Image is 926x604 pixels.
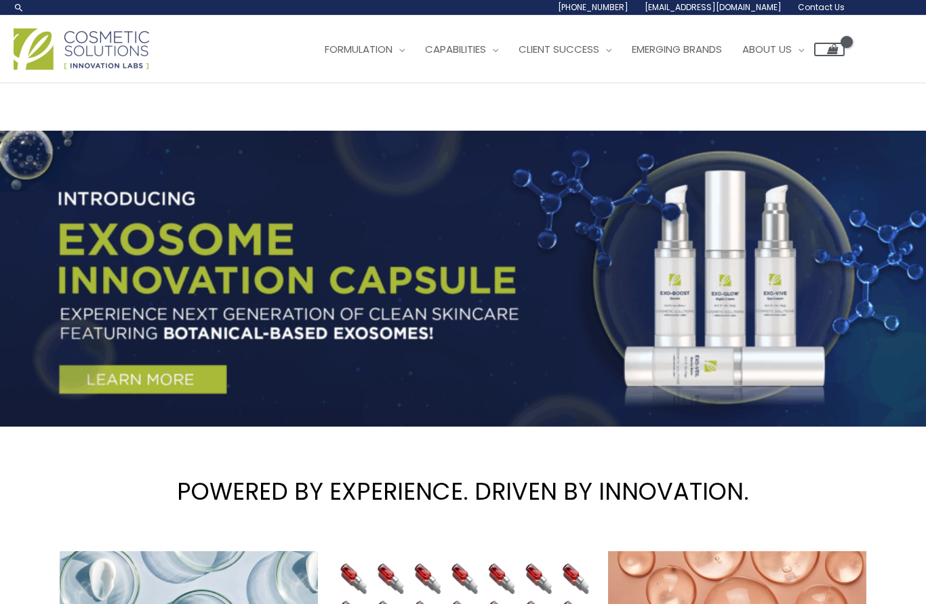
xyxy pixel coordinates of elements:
[622,29,732,70] a: Emerging Brands
[558,1,628,13] span: [PHONE_NUMBER]
[814,43,845,56] a: View Shopping Cart, empty
[632,42,722,56] span: Emerging Brands
[519,42,599,56] span: Client Success
[645,1,782,13] span: [EMAIL_ADDRESS][DOMAIN_NAME]
[742,42,792,56] span: About Us
[315,29,415,70] a: Formulation
[798,1,845,13] span: Contact Us
[14,2,24,13] a: Search icon link
[415,29,508,70] a: Capabilities
[732,29,814,70] a: About Us
[304,29,845,70] nav: Site Navigation
[325,42,392,56] span: Formulation
[425,42,486,56] span: Capabilities
[508,29,622,70] a: Client Success
[14,28,149,70] img: Cosmetic Solutions Logo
